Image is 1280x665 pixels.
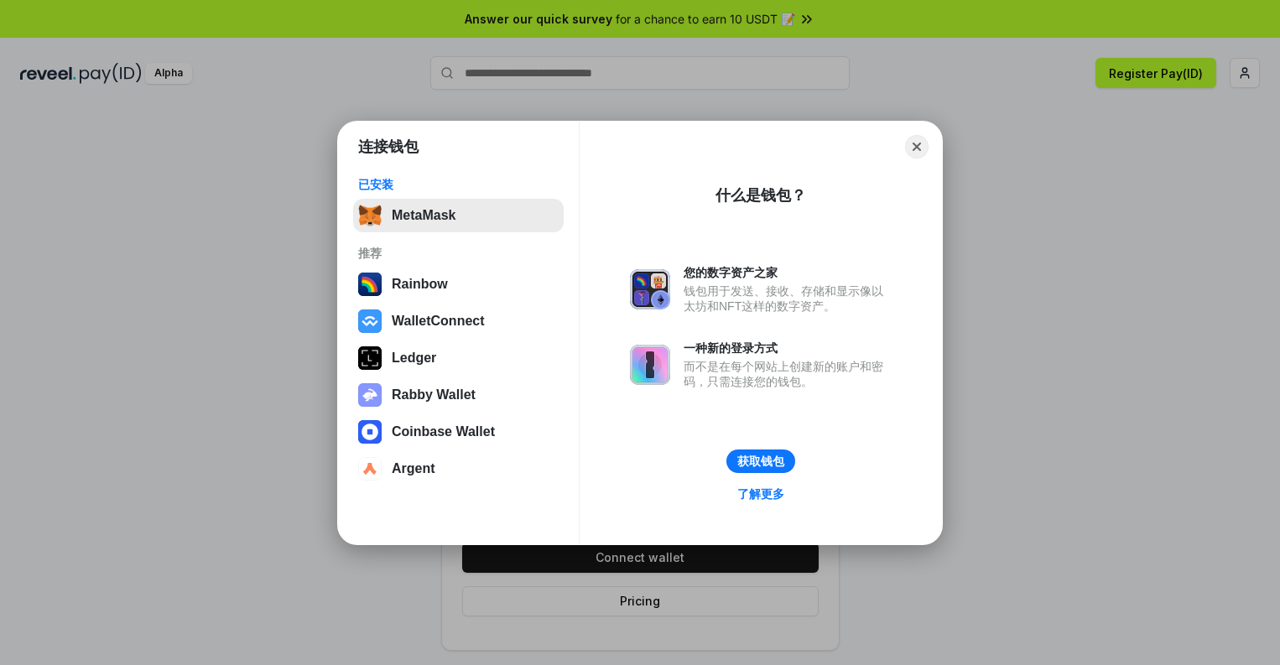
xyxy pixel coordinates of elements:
button: Argent [353,452,564,486]
div: 什么是钱包？ [715,185,806,205]
button: Ledger [353,341,564,375]
img: svg+xml,%3Csvg%20width%3D%2228%22%20height%3D%2228%22%20viewBox%3D%220%200%2028%2028%22%20fill%3D... [358,420,382,444]
button: WalletConnect [353,304,564,338]
img: svg+xml,%3Csvg%20fill%3D%22none%22%20height%3D%2233%22%20viewBox%3D%220%200%2035%2033%22%20width%... [358,204,382,227]
img: svg+xml,%3Csvg%20width%3D%2228%22%20height%3D%2228%22%20viewBox%3D%220%200%2028%2028%22%20fill%3D... [358,457,382,481]
div: WalletConnect [392,314,485,329]
img: svg+xml,%3Csvg%20xmlns%3D%22http%3A%2F%2Fwww.w3.org%2F2000%2Fsvg%22%20width%3D%2228%22%20height%3... [358,346,382,370]
img: svg+xml,%3Csvg%20width%3D%22120%22%20height%3D%22120%22%20viewBox%3D%220%200%20120%20120%22%20fil... [358,273,382,296]
div: 一种新的登录方式 [684,340,892,356]
div: 获取钱包 [737,454,784,469]
div: 推荐 [358,246,559,261]
button: Coinbase Wallet [353,415,564,449]
button: Rabby Wallet [353,378,564,412]
div: Coinbase Wallet [392,424,495,439]
h1: 连接钱包 [358,137,419,157]
div: Rabby Wallet [392,387,476,403]
div: Ledger [392,351,436,366]
img: svg+xml,%3Csvg%20xmlns%3D%22http%3A%2F%2Fwww.w3.org%2F2000%2Fsvg%22%20fill%3D%22none%22%20viewBox... [630,345,670,385]
img: svg+xml,%3Csvg%20width%3D%2228%22%20height%3D%2228%22%20viewBox%3D%220%200%2028%2028%22%20fill%3D... [358,309,382,333]
div: 了解更多 [737,486,784,501]
div: Argent [392,461,435,476]
button: MetaMask [353,199,564,232]
div: Rainbow [392,277,448,292]
button: Close [905,135,929,158]
button: 获取钱包 [726,449,795,473]
div: MetaMask [392,208,455,223]
div: 钱包用于发送、接收、存储和显示像以太坊和NFT这样的数字资产。 [684,283,892,314]
img: svg+xml,%3Csvg%20xmlns%3D%22http%3A%2F%2Fwww.w3.org%2F2000%2Fsvg%22%20fill%3D%22none%22%20viewBox... [630,269,670,309]
img: svg+xml,%3Csvg%20xmlns%3D%22http%3A%2F%2Fwww.w3.org%2F2000%2Fsvg%22%20fill%3D%22none%22%20viewBox... [358,383,382,407]
div: 您的数字资产之家 [684,265,892,280]
div: 而不是在每个网站上创建新的账户和密码，只需连接您的钱包。 [684,359,892,389]
div: 已安装 [358,177,559,192]
button: Rainbow [353,268,564,301]
a: 了解更多 [727,483,794,505]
